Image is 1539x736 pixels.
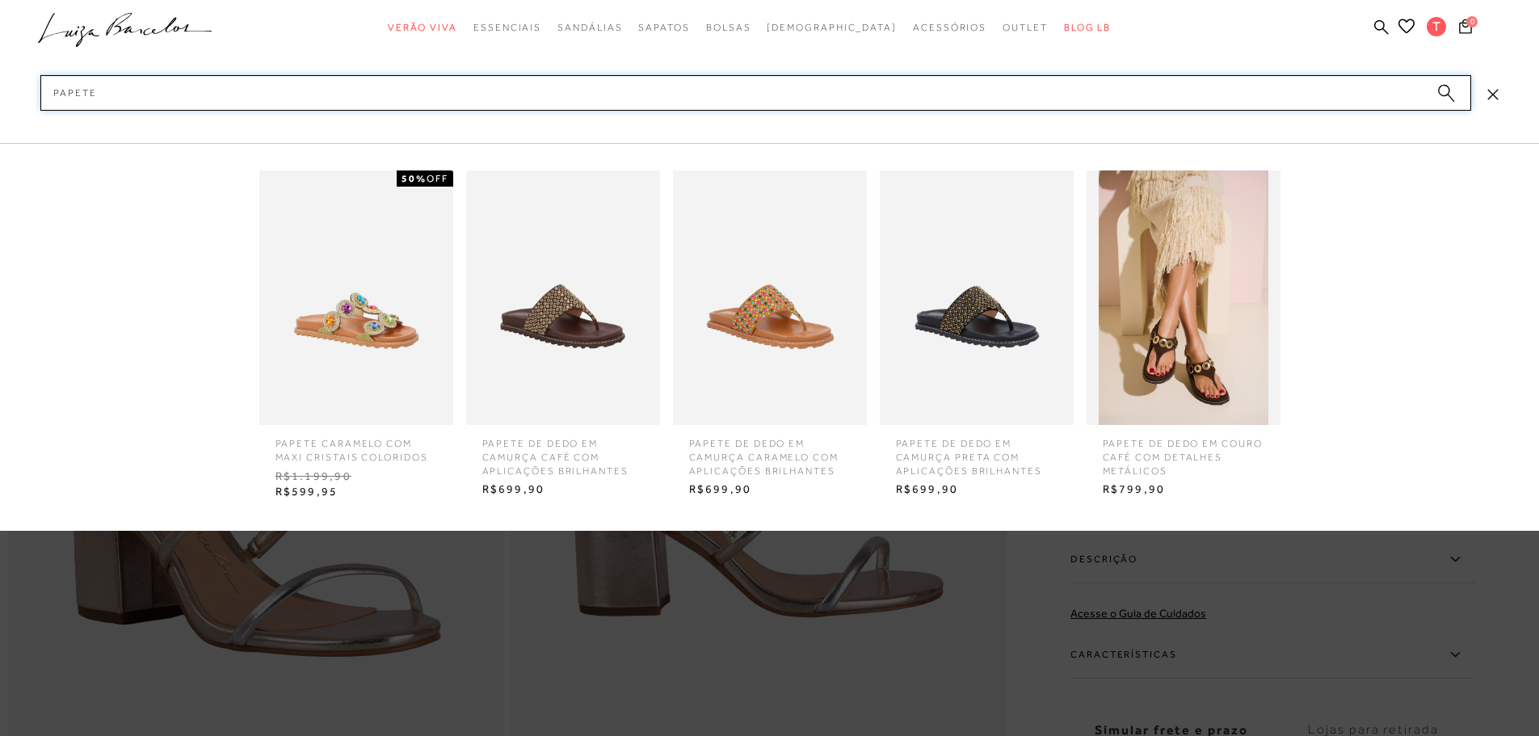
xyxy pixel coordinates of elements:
[462,170,664,502] a: PAPETE DE DEDO EM CAMURÇA CAFÉ COM APLICAÇÕES BRILHANTES PAPETE DE DEDO EM CAMURÇA CAFÉ COM APLIC...
[767,22,897,33] span: [DEMOGRAPHIC_DATA]
[767,13,897,43] a: noSubCategoriesText
[1064,22,1111,33] span: BLOG LB
[388,13,457,43] a: categoryNavScreenReaderText
[1091,477,1276,502] span: R$799,90
[1419,16,1454,41] button: T
[1466,16,1478,27] span: 0
[884,477,1070,502] span: R$699,90
[557,22,622,33] span: Sandálias
[884,425,1070,477] span: PAPETE DE DEDO EM CAMURÇA PRETA COM APLICAÇÕES BRILHANTES
[638,13,689,43] a: categoryNavScreenReaderText
[638,22,689,33] span: Sapatos
[263,465,449,489] span: R$1.199,90
[388,22,457,33] span: Verão Viva
[470,425,656,477] span: PAPETE DE DEDO EM CAMURÇA CAFÉ COM APLICAÇÕES BRILHANTES
[913,13,986,43] a: categoryNavScreenReaderText
[263,480,449,504] span: R$599,95
[876,170,1078,502] a: PAPETE DE DEDO EM CAMURÇA PRETA COM APLICAÇÕES BRILHANTES PAPETE DE DEDO EM CAMURÇA PRETA COM APL...
[402,173,427,184] strong: 50%
[677,477,863,502] span: R$699,90
[1091,425,1276,477] span: PAPETE DE DEDO EM COURO CAFÉ COM DETALHES METÁLICOS
[1064,13,1111,43] a: BLOG LB
[263,425,449,465] span: PAPETE CARAMELO COM MAXI CRISTAIS COLORIDOS
[40,75,1471,111] input: Buscar.
[259,170,453,425] img: PAPETE CARAMELO COM MAXI CRISTAIS COLORIDOS
[673,170,867,425] img: PAPETE DE DEDO EM CAMURÇA CARAMELO COM APLICAÇÕES BRILHANTES
[1003,13,1048,43] a: categoryNavScreenReaderText
[880,170,1074,425] img: PAPETE DE DEDO EM CAMURÇA PRETA COM APLICAÇÕES BRILHANTES
[427,173,448,184] span: OFF
[913,22,986,33] span: Acessórios
[1454,18,1477,40] button: 0
[706,22,751,33] span: Bolsas
[473,13,541,43] a: categoryNavScreenReaderText
[669,170,871,502] a: PAPETE DE DEDO EM CAMURÇA CARAMELO COM APLICAÇÕES BRILHANTES PAPETE DE DEDO EM CAMURÇA CARAMELO C...
[1087,170,1280,425] img: PAPETE DE DEDO EM COURO CAFÉ COM DETALHES METÁLICOS
[473,22,541,33] span: Essenciais
[255,170,457,504] a: PAPETE CARAMELO COM MAXI CRISTAIS COLORIDOS 50%OFF PAPETE CARAMELO COM MAXI CRISTAIS COLORIDOS R$...
[706,13,751,43] a: categoryNavScreenReaderText
[1427,17,1446,36] span: T
[470,477,656,502] span: R$699,90
[677,425,863,477] span: PAPETE DE DEDO EM CAMURÇA CARAMELO COM APLICAÇÕES BRILHANTES
[557,13,622,43] a: categoryNavScreenReaderText
[1003,22,1048,33] span: Outlet
[466,170,660,425] img: PAPETE DE DEDO EM CAMURÇA CAFÉ COM APLICAÇÕES BRILHANTES
[1083,170,1285,502] a: PAPETE DE DEDO EM COURO CAFÉ COM DETALHES METÁLICOS PAPETE DE DEDO EM COURO CAFÉ COM DETALHES MET...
